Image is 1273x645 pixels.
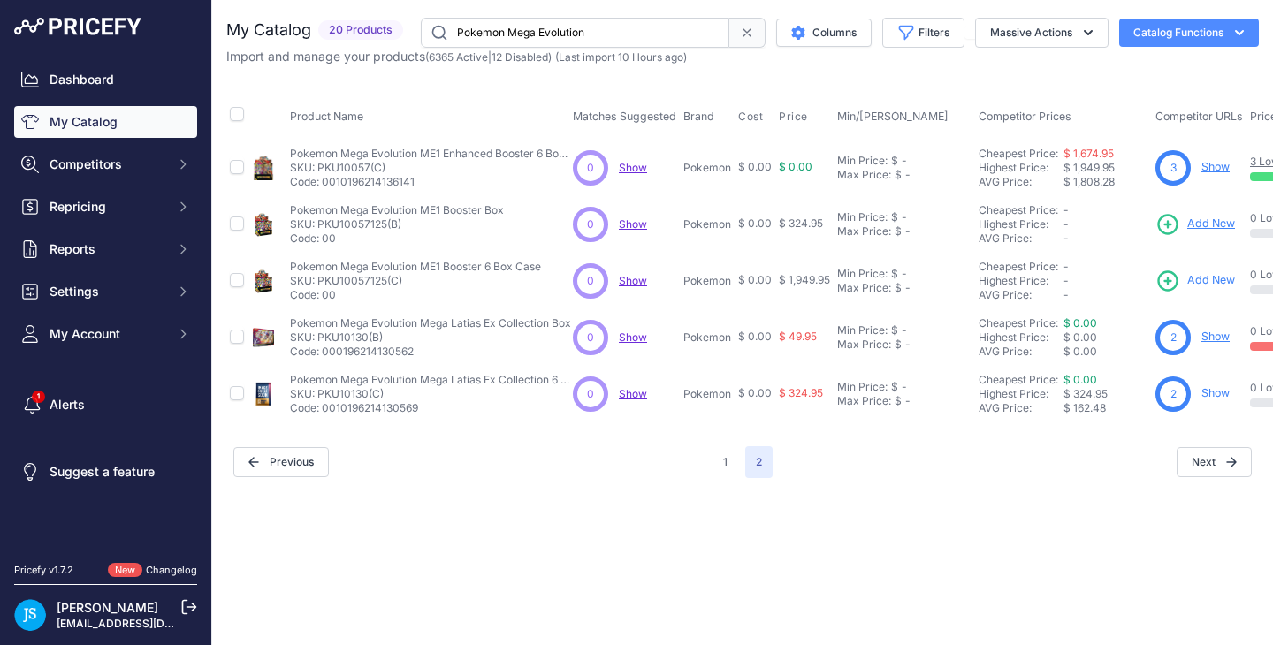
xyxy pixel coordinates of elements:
div: Max Price: [837,224,891,239]
div: AVG Price: [979,345,1063,359]
span: $ 0.00 [1063,330,1097,344]
p: SKU: PKU10057125(B) [290,217,504,231]
p: Pokemon Mega Evolution Mega Latias Ex Collection 6 Box Case [290,373,573,387]
div: Max Price: [837,394,891,408]
span: 2 [1170,386,1177,402]
button: Price [779,110,812,124]
a: 12 Disabled [492,50,548,64]
span: 20 Products [318,20,403,41]
span: 0 [587,330,594,345]
span: $ 0.00 [738,216,772,230]
div: Min Price: [837,154,888,168]
span: Cost [738,110,763,124]
div: - [898,380,907,394]
p: Pokemon [683,161,731,175]
div: $ 1,808.28 [1063,175,1148,189]
div: Highest Price: [979,161,1063,175]
span: $ 0.00 [738,273,772,286]
a: 6365 Active [429,50,488,64]
span: Repricing [50,198,165,216]
span: $ 0.00 [779,160,812,173]
nav: Sidebar [14,64,197,542]
div: - [898,210,907,224]
a: Show [619,217,647,231]
p: Pokemon Mega Evolution ME1 Booster Box [290,203,504,217]
p: SKU: PKU10130(B) [290,330,571,345]
button: Competitors [14,148,197,180]
div: - [902,168,911,182]
a: Show [619,387,647,400]
a: $ 0.00 [1063,373,1097,386]
span: - [1063,203,1069,216]
a: Cheapest Price: [979,373,1058,386]
div: AVG Price: [979,175,1063,189]
div: Pricefy v1.7.2 [14,563,73,578]
a: Show [619,330,647,344]
p: Pokemon Mega Evolution ME1 Booster 6 Box Case [290,260,541,274]
a: [EMAIL_ADDRESS][DOMAIN_NAME] [57,617,241,630]
div: $ [891,267,898,281]
p: SKU: PKU10130(C) [290,387,573,401]
span: Min/[PERSON_NAME] [837,110,949,123]
span: - [1063,274,1069,287]
span: 2 [1170,330,1177,345]
p: Code: 0010196214130569 [290,401,573,415]
input: Search [421,18,729,48]
p: Code: 00 [290,231,504,246]
span: $ 1,949.95 [779,273,830,286]
a: Cheapest Price: [979,203,1058,216]
span: $ 1,949.95 [1063,161,1115,174]
div: - [902,281,911,295]
img: Pricefy Logo [14,18,141,35]
span: $ 0.00 [738,386,772,399]
div: Min Price: [837,210,888,224]
p: Pokemon [683,217,731,231]
a: Suggest a feature [14,456,197,488]
div: - [902,224,911,239]
span: $ 324.95 [779,216,823,230]
a: [PERSON_NAME] [57,600,158,615]
span: Show [619,161,647,174]
a: Changelog [146,564,197,576]
span: Next [1177,447,1252,477]
p: Code: 00 [290,288,541,302]
span: Competitor URLs [1155,110,1243,123]
div: Max Price: [837,168,891,182]
span: Product Name [290,110,363,123]
p: Pokemon [683,387,731,401]
div: $ 162.48 [1063,401,1148,415]
div: $ [895,281,902,295]
div: $ [891,323,898,338]
button: Catalog Functions [1119,19,1259,47]
a: Show [1201,330,1230,343]
h2: My Catalog [226,18,311,42]
button: Columns [776,19,872,47]
div: $ [895,394,902,408]
a: $ 0.00 [1063,316,1097,330]
a: Show [1201,386,1230,399]
span: $ 324.95 [779,386,823,399]
a: Show [619,274,647,287]
div: - [898,154,907,168]
div: Max Price: [837,281,891,295]
div: Highest Price: [979,274,1063,288]
button: Repricing [14,191,197,223]
div: - [902,338,911,352]
span: Price [779,110,808,124]
a: Cheapest Price: [979,316,1058,330]
div: Min Price: [837,323,888,338]
div: Min Price: [837,380,888,394]
p: Pokemon [683,274,731,288]
div: $ [891,154,898,168]
button: Massive Actions [975,18,1109,48]
a: Dashboard [14,64,197,95]
p: Code: 0010196214136141 [290,175,573,189]
span: $ 0.00 [738,330,772,343]
div: - [902,394,911,408]
button: Reports [14,233,197,265]
button: My Account [14,318,197,350]
a: Cheapest Price: [979,147,1058,160]
div: Highest Price: [979,217,1063,231]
